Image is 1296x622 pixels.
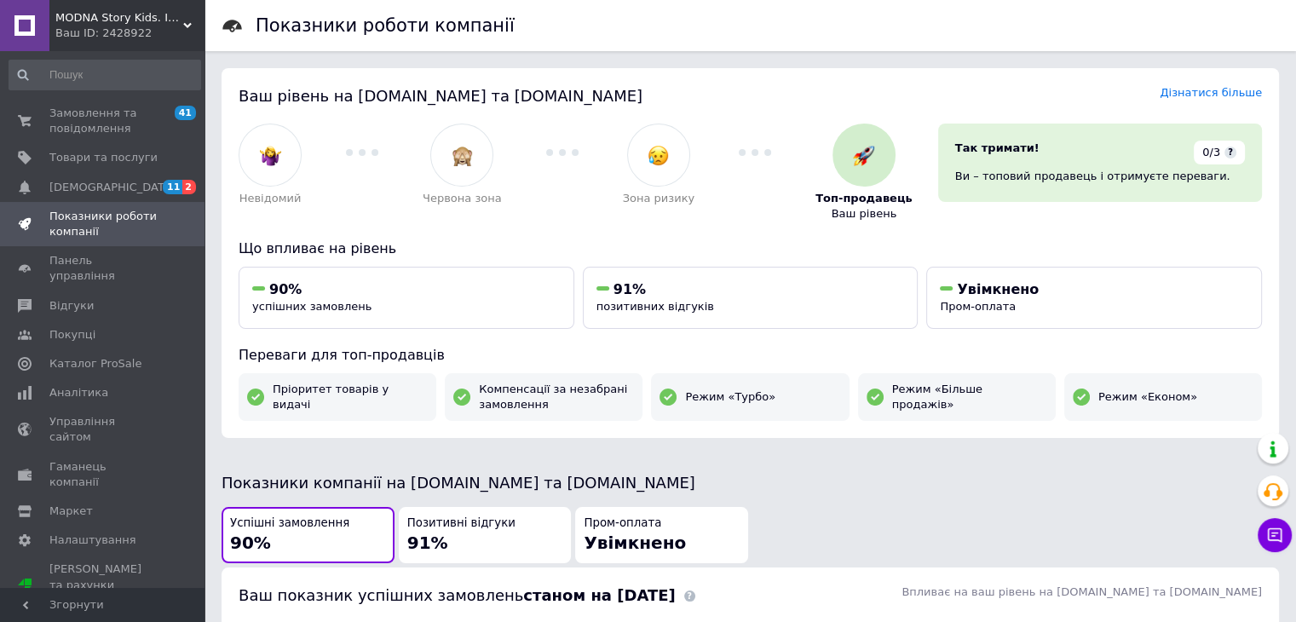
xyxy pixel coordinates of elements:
button: 90%успішних замовлень [239,267,574,329]
span: MODNA Story Kids. Інтернет-магазин модного дитячого та підліткового одягу та взуття [55,10,183,26]
button: 91%позитивних відгуків [583,267,919,329]
span: Зона ризику [623,191,695,206]
span: Ваш рівень на [DOMAIN_NAME] та [DOMAIN_NAME] [239,87,642,105]
span: Що впливає на рівень [239,240,396,256]
span: Замовлення та повідомлення [49,106,158,136]
span: Відгуки [49,298,94,314]
span: Аналітика [49,385,108,400]
span: Управління сайтом [49,414,158,445]
input: Пошук [9,60,201,90]
span: 91% [407,533,448,553]
span: Увімкнено [957,281,1039,297]
span: Позитивні відгуки [407,515,516,532]
span: позитивних відгуків [596,300,714,313]
span: [PERSON_NAME] та рахунки [49,562,158,608]
img: :disappointed_relieved: [648,145,669,166]
span: Ваш рівень [832,206,897,222]
span: 2 [182,180,196,194]
span: Так тримати! [955,141,1040,154]
button: УвімкненоПром-оплата [926,267,1262,329]
span: успішних замовлень [252,300,372,313]
span: Ваш показник успішних замовлень [239,586,676,604]
img: :rocket: [853,145,874,166]
span: Переваги для топ-продавців [239,347,445,363]
div: 0/3 [1194,141,1245,164]
span: Червона зона [423,191,502,206]
span: 90% [269,281,302,297]
div: Ви – топовий продавець і отримуєте переваги. [955,169,1245,184]
a: Дізнатися більше [1160,86,1262,99]
span: Невідомий [239,191,302,206]
b: станом на [DATE] [523,586,675,604]
span: Показники роботи компанії [49,209,158,239]
div: Ваш ID: 2428922 [55,26,204,41]
span: [DEMOGRAPHIC_DATA] [49,180,176,195]
button: Успішні замовлення90% [222,507,395,564]
span: Товари та послуги [49,150,158,165]
span: Успішні замовлення [230,515,349,532]
span: 91% [613,281,646,297]
span: Показники компанії на [DOMAIN_NAME] та [DOMAIN_NAME] [222,474,695,492]
img: :see_no_evil: [452,145,473,166]
span: Гаманець компанії [49,459,158,490]
span: Режим «Турбо» [685,389,775,405]
span: Каталог ProSale [49,356,141,371]
h1: Показники роботи компанії [256,15,515,36]
span: Покупці [49,327,95,343]
span: Пром-оплата [584,515,661,532]
button: Позитивні відгуки91% [399,507,572,564]
span: Топ-продавець [815,191,913,206]
span: 41 [175,106,196,120]
span: Компенсації за незабрані замовлення [479,382,634,412]
button: Пром-оплатаУвімкнено [575,507,748,564]
span: ? [1224,147,1236,158]
span: Пром-оплата [940,300,1016,313]
span: Налаштування [49,533,136,548]
span: Пріоритет товарів у видачі [273,382,428,412]
span: Режим «Економ» [1098,389,1197,405]
span: 90% [230,533,271,553]
span: Впливає на ваш рівень на [DOMAIN_NAME] та [DOMAIN_NAME] [901,585,1262,598]
span: 11 [163,180,182,194]
span: Увімкнено [584,533,686,553]
img: :woman-shrugging: [260,145,281,166]
span: Маркет [49,504,93,519]
span: Панель управління [49,253,158,284]
button: Чат з покупцем [1258,518,1292,552]
span: Режим «Більше продажів» [892,382,1047,412]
